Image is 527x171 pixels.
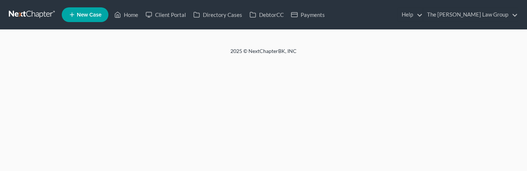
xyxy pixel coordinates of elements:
a: Help [398,8,423,21]
a: Home [111,8,142,21]
new-legal-case-button: New Case [62,7,108,22]
a: Payments [287,8,329,21]
a: Directory Cases [190,8,246,21]
div: 2025 © NextChapterBK, INC [54,47,473,61]
a: The [PERSON_NAME] Law Group [423,8,518,21]
a: DebtorCC [246,8,287,21]
a: Client Portal [142,8,190,21]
